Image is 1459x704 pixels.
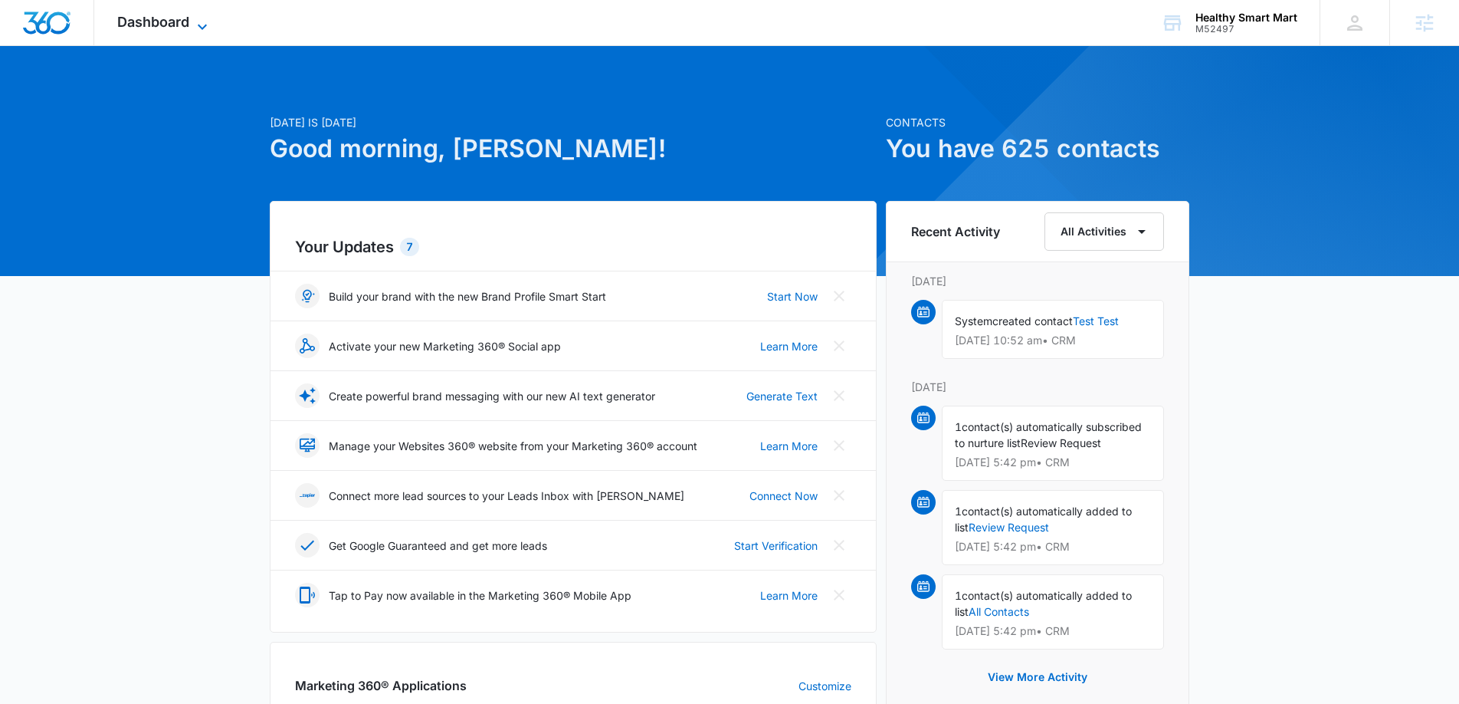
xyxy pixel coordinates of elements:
div: account id [1195,24,1297,35]
button: Close [827,583,851,607]
p: Connect more lead sources to your Leads Inbox with [PERSON_NAME] [329,488,684,504]
span: created contact [992,314,1073,327]
span: Dashboard [117,14,189,30]
span: contact(s) automatically added to list [955,505,1132,534]
p: [DATE] 5:42 pm • CRM [955,457,1151,468]
a: Review Request [969,521,1049,534]
span: 1 [955,505,962,518]
a: Customize [798,678,851,694]
a: Learn More [760,587,818,604]
a: All Contacts [969,605,1029,618]
p: Build your brand with the new Brand Profile Smart Start [329,288,606,304]
p: [DATE] 10:52 am • CRM [955,335,1151,346]
a: Start Verification [734,538,818,554]
span: contact(s) automatically added to list [955,589,1132,618]
p: Manage your Websites 360® website from your Marketing 360® account [329,438,697,454]
p: [DATE] [911,379,1164,395]
p: [DATE] 5:42 pm • CRM [955,626,1151,637]
div: 7 [400,238,419,256]
p: [DATE] 5:42 pm • CRM [955,541,1151,552]
a: Start Now [767,288,818,304]
button: Close [827,383,851,408]
span: 1 [955,589,962,602]
a: Generate Text [746,388,818,404]
h6: Recent Activity [911,222,1000,241]
p: Contacts [886,114,1189,130]
button: Close [827,483,851,508]
span: contact(s) automatically subscribed to nurture list [955,420,1142,449]
button: Close [827,334,851,358]
h1: You have 625 contacts [886,130,1189,167]
h2: Marketing 360® Applications [295,676,467,695]
p: Get Google Guaranteed and get more leads [329,538,547,554]
p: [DATE] is [DATE] [270,114,877,130]
button: View More Activity [972,659,1103,696]
span: 1 [955,420,962,433]
button: Close [827,284,851,308]
p: Create powerful brand messaging with our new AI text generator [329,388,655,404]
a: Learn More [760,438,818,454]
div: account name [1195,12,1297,24]
h2: Your Updates [295,235,851,258]
span: System [955,314,992,327]
span: Review Request [1021,436,1101,449]
button: All Activities [1044,212,1164,251]
h1: Good morning, [PERSON_NAME]! [270,130,877,167]
p: Tap to Pay now available in the Marketing 360® Mobile App [329,587,631,604]
button: Close [827,433,851,458]
a: Connect Now [749,488,818,504]
p: Activate your new Marketing 360® Social app [329,338,561,354]
a: Test Test [1073,314,1119,327]
p: [DATE] [911,273,1164,289]
button: Close [827,533,851,558]
a: Learn More [760,338,818,354]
